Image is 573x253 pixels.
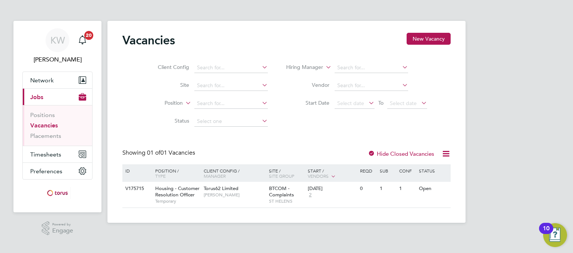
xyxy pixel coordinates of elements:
[407,33,451,45] button: New Vacancy
[335,63,408,73] input: Search for...
[308,192,313,198] span: 2
[308,186,356,192] div: [DATE]
[194,80,268,91] input: Search for...
[30,132,61,139] a: Placements
[368,150,434,157] label: Hide Closed Vacancies
[147,149,195,156] span: 01 Vacancies
[543,228,549,238] div: 10
[22,55,93,64] span: Kitty Wong
[23,146,92,162] button: Timesheets
[397,182,417,196] div: 1
[194,98,268,109] input: Search for...
[280,64,323,71] label: Hiring Manager
[155,185,200,198] span: Housing - Customer Resolution Officer
[23,72,92,88] button: Network
[30,168,62,175] span: Preferences
[269,198,304,204] span: ST HELENS
[140,99,183,107] label: Position
[155,198,200,204] span: Temporary
[30,151,61,158] span: Timesheets
[267,164,306,182] div: Site /
[269,185,294,198] span: BTCOM - Complaints
[146,117,189,124] label: Status
[22,28,93,64] a: KW[PERSON_NAME]
[378,182,397,196] div: 1
[52,228,73,234] span: Engage
[122,149,197,157] div: Showing
[13,21,101,212] nav: Main navigation
[286,82,329,88] label: Vendor
[75,28,90,52] a: 20
[147,149,160,156] span: 01 of
[23,163,92,179] button: Preferences
[50,35,65,45] span: KW
[286,99,329,106] label: Start Date
[335,80,408,91] input: Search for...
[84,31,93,40] span: 20
[337,100,364,107] span: Select date
[30,111,55,118] a: Positions
[44,187,71,199] img: torus-logo-retina.png
[22,187,93,199] a: Go to home page
[30,122,58,129] a: Vacancies
[306,164,358,183] div: Start /
[390,100,417,107] span: Select date
[155,173,166,179] span: Type
[30,94,43,101] span: Jobs
[194,116,268,127] input: Select one
[23,105,92,146] div: Jobs
[204,192,265,198] span: [PERSON_NAME]
[543,223,567,247] button: Open Resource Center, 10 new notifications
[146,82,189,88] label: Site
[204,185,238,192] span: Torus62 Limited
[123,182,150,196] div: V175715
[52,221,73,228] span: Powered by
[308,173,329,179] span: Vendors
[194,63,268,73] input: Search for...
[376,98,386,108] span: To
[204,173,226,179] span: Manager
[146,64,189,70] label: Client Config
[30,77,54,84] span: Network
[122,33,175,48] h2: Vacancies
[269,173,294,179] span: Site Group
[123,164,150,177] div: ID
[202,164,267,182] div: Client Config /
[42,221,73,235] a: Powered byEngage
[378,164,397,177] div: Sub
[150,164,202,182] div: Position /
[417,182,450,196] div: Open
[358,182,378,196] div: 0
[23,89,92,105] button: Jobs
[358,164,378,177] div: Reqd
[417,164,450,177] div: Status
[397,164,417,177] div: Conf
